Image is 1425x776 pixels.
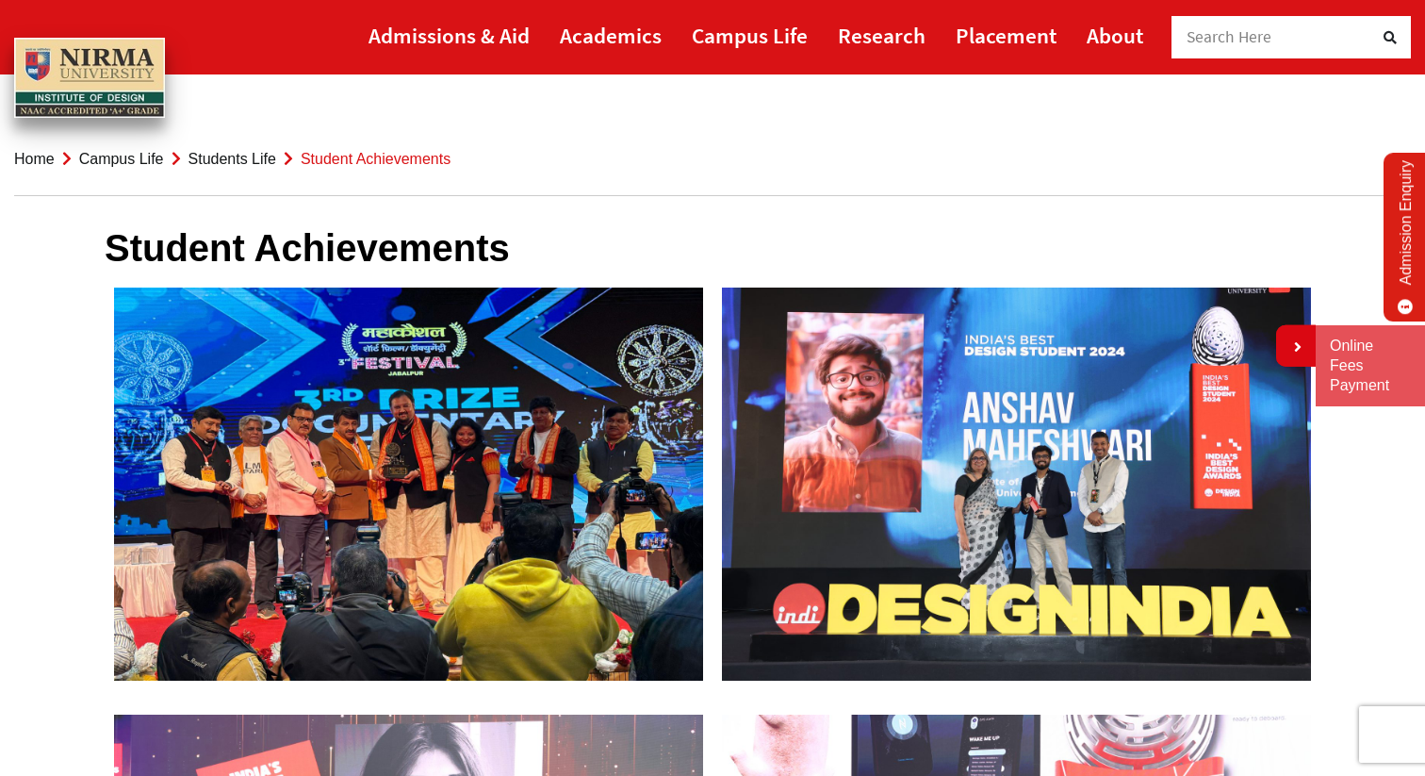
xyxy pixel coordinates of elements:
a: Home [14,151,55,167]
a: Campus Life [79,151,164,167]
img: cb3abab9-7a66-4a3c-8e2f-3e157e0844f21-1 [105,278,712,690]
a: About [1087,14,1143,57]
a: Campus Life [692,14,808,57]
span: Student Achievements [301,151,450,167]
a: Academics [560,14,662,57]
img: IMG_3216-scaled [712,278,1320,690]
img: main_logo [14,38,165,119]
h1: Student Achievements [105,225,1320,271]
a: Students Life [188,151,276,167]
a: Research [838,14,925,57]
a: Placement [956,14,1056,57]
span: Search Here [1187,26,1272,47]
a: Online Fees Payment [1330,337,1411,395]
nav: breadcrumb [14,123,1411,196]
a: Admissions & Aid [369,14,530,57]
